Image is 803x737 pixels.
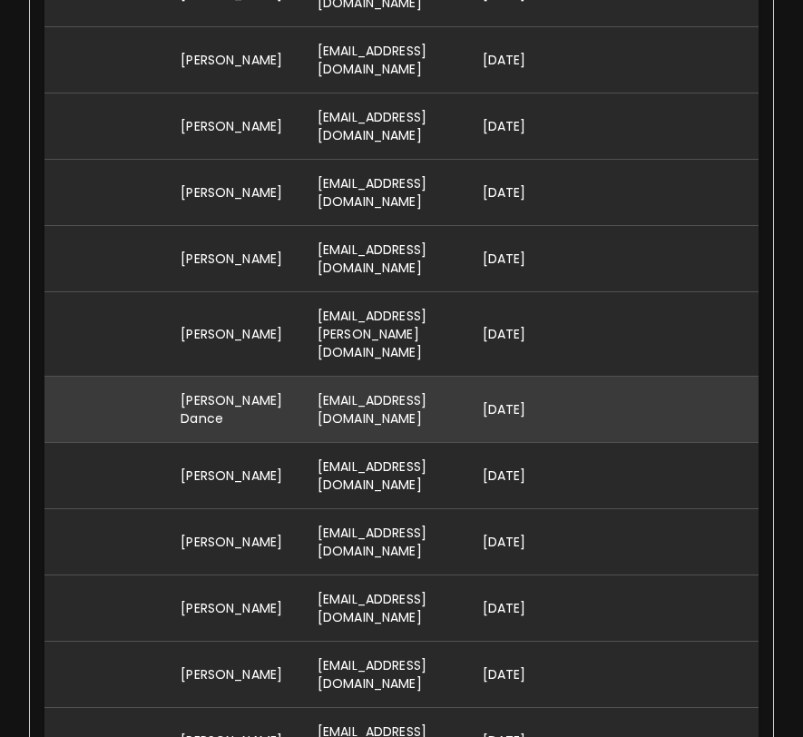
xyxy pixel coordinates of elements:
td: [DATE] [468,93,553,159]
td: [EMAIL_ADDRESS][DOMAIN_NAME] [303,225,468,291]
td: [EMAIL_ADDRESS][DOMAIN_NAME] [303,26,468,93]
td: [EMAIL_ADDRESS][DOMAIN_NAME] [303,376,468,442]
td: [PERSON_NAME] [166,291,303,376]
td: [DATE] [468,509,553,575]
td: [PERSON_NAME] Dance [166,376,303,442]
td: [PERSON_NAME] [166,642,303,708]
td: [EMAIL_ADDRESS][DOMAIN_NAME] [303,93,468,159]
td: [EMAIL_ADDRESS][PERSON_NAME][DOMAIN_NAME] [303,291,468,376]
td: [DATE] [468,575,553,642]
td: [EMAIL_ADDRESS][DOMAIN_NAME] [303,509,468,575]
td: [DATE] [468,159,553,225]
td: [PERSON_NAME] [166,225,303,291]
td: [PERSON_NAME] [166,509,303,575]
td: [EMAIL_ADDRESS][DOMAIN_NAME] [303,443,468,509]
td: [EMAIL_ADDRESS][DOMAIN_NAME] [303,642,468,708]
td: [PERSON_NAME] [166,93,303,159]
td: [DATE] [468,376,553,442]
td: [PERSON_NAME] [166,26,303,93]
td: [DATE] [468,225,553,291]
td: [DATE] [468,291,553,376]
td: [PERSON_NAME] [166,443,303,509]
td: [DATE] [468,443,553,509]
td: [EMAIL_ADDRESS][DOMAIN_NAME] [303,575,468,642]
td: [DATE] [468,642,553,708]
td: [PERSON_NAME] [166,575,303,642]
td: [PERSON_NAME] [166,159,303,225]
td: [EMAIL_ADDRESS][DOMAIN_NAME] [303,159,468,225]
td: [DATE] [468,26,553,93]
